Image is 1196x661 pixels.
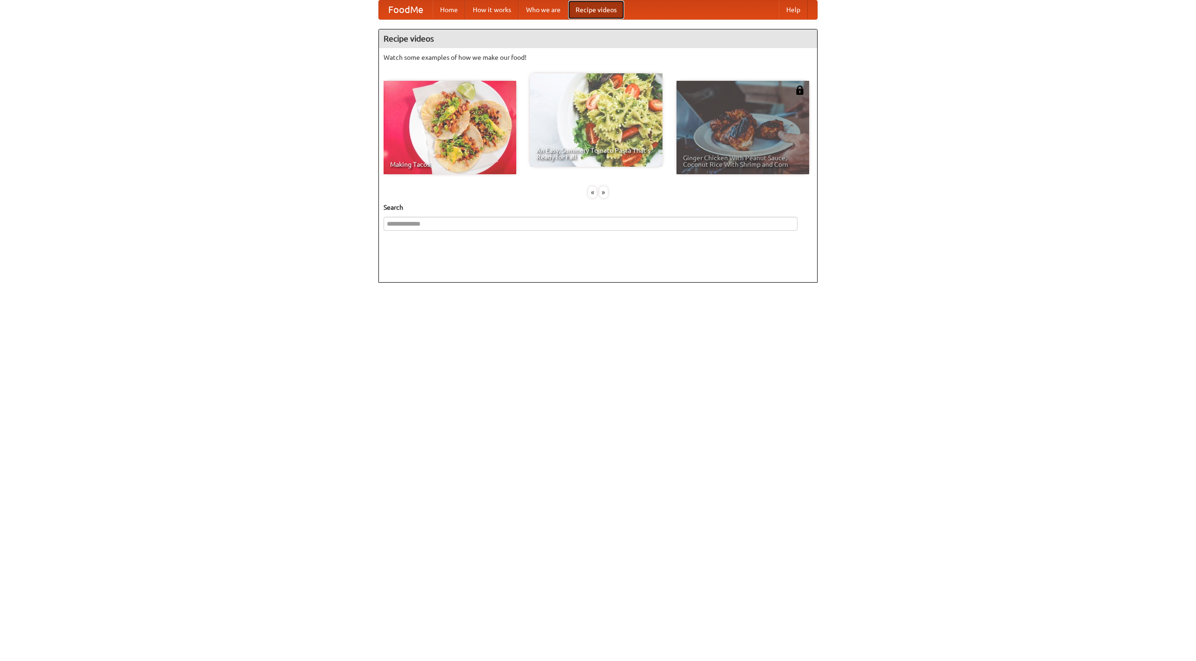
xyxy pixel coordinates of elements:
p: Watch some examples of how we make our food! [384,53,812,62]
a: Home [433,0,465,19]
div: » [599,186,608,198]
a: Help [779,0,808,19]
a: Who we are [519,0,568,19]
a: FoodMe [379,0,433,19]
div: « [588,186,597,198]
span: An Easy, Summery Tomato Pasta That's Ready for Fall [536,147,656,160]
span: Making Tacos [390,161,510,168]
a: Making Tacos [384,81,516,174]
a: Recipe videos [568,0,624,19]
h4: Recipe videos [379,29,817,48]
a: An Easy, Summery Tomato Pasta That's Ready for Fall [530,73,662,167]
img: 483408.png [795,85,804,95]
h5: Search [384,203,812,212]
a: How it works [465,0,519,19]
